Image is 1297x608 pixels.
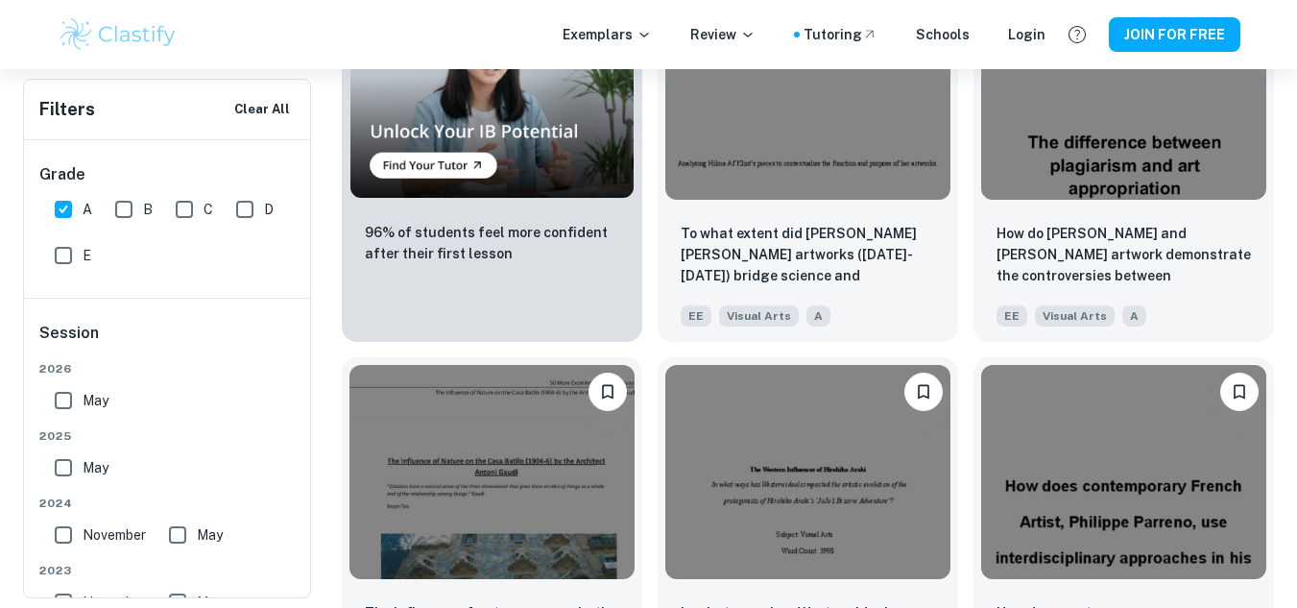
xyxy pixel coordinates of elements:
[681,305,711,327] span: EE
[997,305,1027,327] span: EE
[39,495,297,512] span: 2024
[916,24,970,45] a: Schools
[804,24,877,45] a: Tutoring
[681,223,935,288] p: To what extent did Hilma Af Klint’s artworks (1906-1922) bridge science and spiritualism?
[39,96,95,123] h6: Filters
[665,365,950,579] img: Visual Arts EE example thumbnail: In what ways has Western ideals impacted
[39,322,297,360] h6: Session
[39,163,297,186] h6: Grade
[229,95,295,124] button: Clear All
[1109,17,1240,52] button: JOIN FOR FREE
[904,373,943,411] button: Please log in to bookmark exemplars
[83,524,146,546] span: November
[806,305,830,327] span: A
[349,365,635,579] img: Visual Arts EE example thumbnail: The influence of nature on caso batlo by
[39,360,297,377] span: 2026
[1122,305,1146,327] span: A
[204,199,213,220] span: C
[588,373,627,411] button: Please log in to bookmark exemplars
[197,524,223,546] span: May
[143,199,153,220] span: B
[83,457,108,478] span: May
[83,199,92,220] span: A
[39,562,297,579] span: 2023
[39,427,297,445] span: 2025
[83,390,108,411] span: May
[365,222,619,264] p: 96% of students feel more confident after their first lesson
[719,305,799,327] span: Visual Arts
[1061,18,1093,51] button: Help and Feedback
[563,24,652,45] p: Exemplars
[264,199,274,220] span: D
[997,223,1251,288] p: How do Andy Warhol and Thierry Guetta's artwork demonstrate the controversies between intertextua...
[1035,305,1115,327] span: Visual Arts
[690,24,756,45] p: Review
[58,15,180,54] img: Clastify logo
[981,365,1266,579] img: Visual Arts EE example thumbnail: How does contemporary French Artist, Phi
[83,245,91,266] span: E
[1008,24,1045,45] a: Login
[1220,373,1259,411] button: Please log in to bookmark exemplars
